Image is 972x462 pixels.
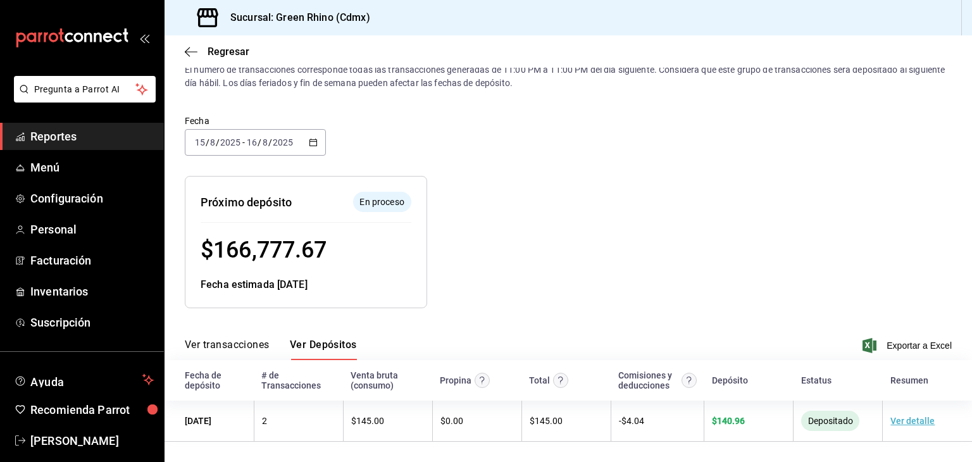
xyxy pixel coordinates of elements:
input: -- [194,137,206,147]
span: / [206,137,209,147]
span: Recomienda Parrot [30,401,154,418]
span: Inventarios [30,283,154,300]
button: Regresar [185,46,249,58]
input: -- [262,137,268,147]
span: Menú [30,159,154,176]
div: Próximo depósito [201,194,292,211]
span: - [242,137,245,147]
span: $ 145.00 [530,416,563,426]
button: Ver transacciones [185,339,270,360]
a: Ver detalle [890,416,935,426]
div: El número de transacciones corresponde todas las transacciones generadas de 11:00 PM a 11:00 PM d... [185,63,952,90]
span: Depositado [803,416,858,426]
a: Pregunta a Parrot AI [9,92,156,105]
div: Estatus [801,375,832,385]
div: Resumen [890,375,928,385]
h3: Sucursal: Green Rhino (Cdmx) [220,10,370,25]
div: Fecha de depósito [185,370,246,390]
svg: Contempla comisión de ventas y propinas, IVA, cancelaciones y devoluciones. [682,373,697,388]
svg: Las propinas mostradas excluyen toda configuración de retención. [475,373,490,388]
span: / [258,137,261,147]
td: [DATE] [165,401,254,442]
div: Total [529,375,550,385]
span: / [216,137,220,147]
span: Reportes [30,128,154,145]
input: ---- [272,137,294,147]
span: / [268,137,272,147]
div: # de Transacciones [261,370,335,390]
td: 2 [254,401,343,442]
input: ---- [220,137,241,147]
span: Suscripción [30,314,154,331]
button: Ver Depósitos [290,339,357,360]
span: Pregunta a Parrot AI [34,83,136,96]
input: -- [209,137,216,147]
span: [PERSON_NAME] [30,432,154,449]
div: Comisiones y deducciones [618,370,678,390]
button: open_drawer_menu [139,33,149,43]
td: $0.00 [432,401,521,442]
span: - $ 4.04 [619,416,644,426]
button: Exportar a Excel [865,338,952,353]
div: Depósito [712,375,748,385]
span: Configuración [30,190,154,207]
span: En proceso [354,196,409,209]
div: Fecha estimada [DATE] [201,277,411,292]
span: Facturación [30,252,154,269]
div: El depósito aún no se ha enviado a tu cuenta bancaria. [353,192,411,212]
div: Propina [440,375,471,385]
label: Fecha [185,116,326,125]
input: -- [246,137,258,147]
button: Pregunta a Parrot AI [14,76,156,103]
span: $ 140.96 [712,416,745,426]
span: $ 166,777.67 [201,237,327,263]
div: Venta bruta (consumo) [351,370,425,390]
svg: Este monto equivale al total de la venta más otros abonos antes de aplicar comisión e IVA. [553,373,568,388]
span: Personal [30,221,154,238]
div: El monto ha sido enviado a tu cuenta bancaria. Puede tardar en verse reflejado, según la entidad ... [801,411,859,431]
span: Regresar [208,46,249,58]
span: $ 145.00 [351,416,384,426]
span: Ayuda [30,372,137,387]
div: navigation tabs [185,339,357,360]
